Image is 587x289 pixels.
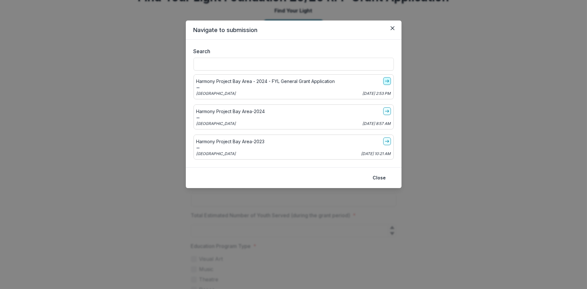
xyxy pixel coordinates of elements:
button: Close [387,23,398,33]
a: go-to [383,137,391,145]
p: [DATE] 10:21 AM [361,151,391,157]
p: [DATE] 2:53 PM [363,91,391,96]
p: Harmony Project Bay Area-2023 [196,138,265,145]
a: go-to [383,77,391,85]
label: Search [194,47,390,55]
p: Harmony Project Bay Area - 2024 - FYL General Grant Application [196,78,335,85]
p: [DATE] 8:57 AM [363,121,391,127]
p: [GEOGRAPHIC_DATA] [196,121,236,127]
p: [GEOGRAPHIC_DATA] [196,91,236,96]
button: Close [369,173,390,183]
header: Navigate to submission [186,21,401,40]
a: go-to [383,107,391,115]
p: [GEOGRAPHIC_DATA] [196,151,236,157]
p: Harmony Project Bay Area-2024 [196,108,265,115]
